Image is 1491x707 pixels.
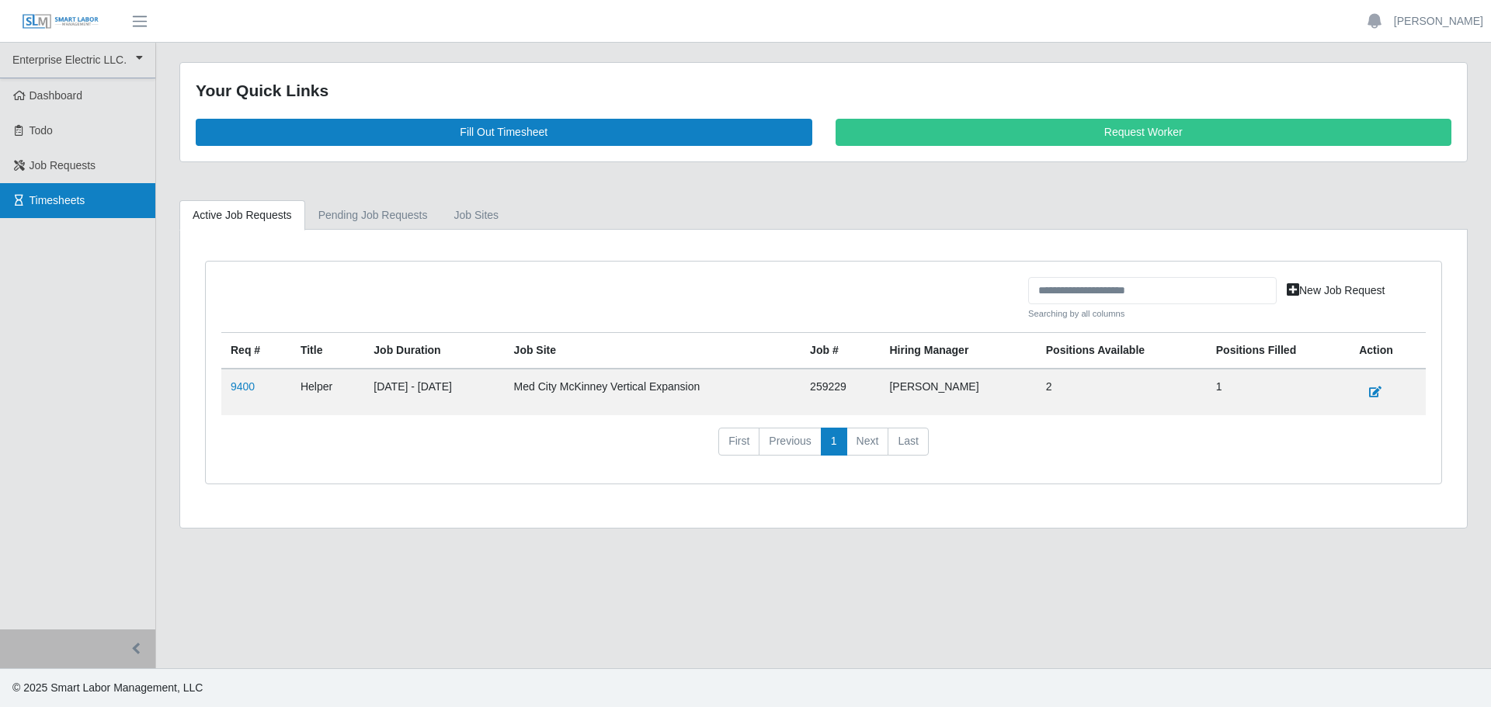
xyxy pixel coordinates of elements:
span: Dashboard [30,89,83,102]
img: SLM Logo [22,13,99,30]
a: Request Worker [836,119,1452,146]
td: Helper [291,369,364,415]
td: 2 [1037,369,1207,415]
td: 259229 [801,369,880,415]
th: Action [1350,333,1426,369]
td: Med City McKinney Vertical Expansion [505,369,801,415]
span: © 2025 Smart Labor Management, LLC [12,681,203,694]
th: Job # [801,333,880,369]
th: Positions Filled [1207,333,1350,369]
td: [DATE] - [DATE] [364,369,504,415]
th: Title [291,333,364,369]
nav: pagination [221,428,1426,468]
a: 1 [821,428,847,456]
a: Active Job Requests [179,200,305,230]
th: Job Duration [364,333,504,369]
a: Fill Out Timesheet [196,119,812,146]
span: Job Requests [30,159,96,172]
td: 1 [1207,369,1350,415]
th: Hiring Manager [880,333,1036,369]
a: 9400 [231,380,255,393]
span: Timesheets [30,194,85,206]
a: job sites [441,200,513,230]
div: Your Quick Links [196,78,1451,103]
a: [PERSON_NAME] [1394,13,1483,29]
a: New Job Request [1277,277,1395,304]
a: Pending Job Requests [305,200,441,230]
th: Req # [221,333,291,369]
td: [PERSON_NAME] [880,369,1036,415]
th: Positions Available [1037,333,1207,369]
span: Todo [30,124,53,137]
small: Searching by all columns [1028,307,1277,321]
th: job site [505,333,801,369]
